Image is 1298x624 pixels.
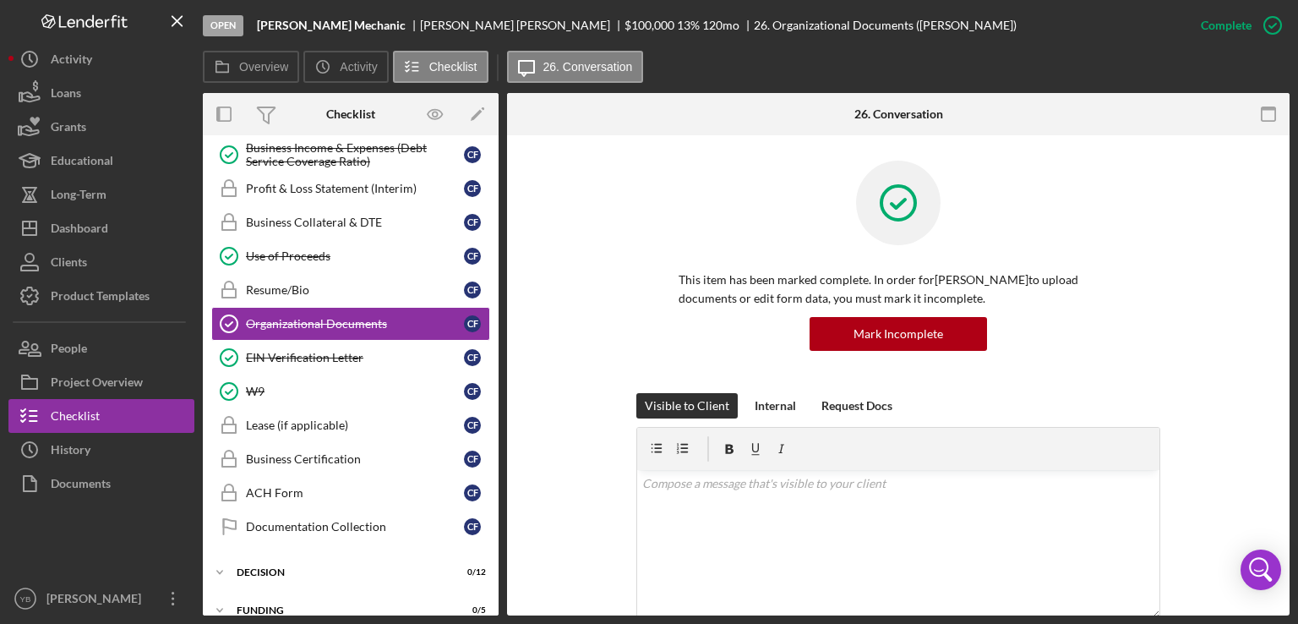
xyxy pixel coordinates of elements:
a: Profit & Loss Statement (Interim)CF [211,172,490,205]
div: Business Income & Expenses (Debt Service Coverage Ratio) [246,141,464,168]
div: ACH Form [246,486,464,500]
div: C F [464,451,481,468]
div: Organizational Documents [246,317,464,331]
div: Lease (if applicable) [246,419,464,432]
div: Profit & Loss Statement (Interim) [246,182,464,195]
a: Documentation CollectionCF [211,510,490,544]
div: Use of Proceeds [246,249,464,263]
button: Complete [1184,8,1290,42]
label: 26. Conversation [543,60,633,74]
div: Request Docs [821,393,892,419]
a: Lease (if applicable)CF [211,408,490,442]
div: 0 / 12 [455,567,486,577]
div: Checklist [51,399,100,437]
text: YB [20,594,31,604]
div: Visible to Client [645,393,729,419]
div: Internal [755,393,796,419]
a: Use of ProceedsCF [211,239,490,273]
a: Business Collateral & DTECF [211,205,490,239]
div: 120 mo [702,19,739,32]
div: Dashboard [51,211,108,249]
div: C F [464,248,481,265]
div: C F [464,282,481,298]
div: C F [464,146,481,163]
div: C F [464,417,481,434]
button: Grants [8,110,194,144]
a: Business CertificationCF [211,442,490,476]
button: Educational [8,144,194,178]
div: People [51,331,87,369]
div: Open Intercom Messenger [1241,550,1281,590]
span: $100,000 [624,18,674,32]
button: Request Docs [813,393,901,419]
div: Educational [51,144,113,182]
div: C F [464,180,481,197]
a: Organizational DocumentsCF [211,307,490,341]
p: This item has been marked complete. In order for [PERSON_NAME] to upload documents or edit form d... [679,271,1118,309]
div: Checklist [326,107,375,121]
div: Product Templates [51,279,150,317]
div: Documentation Collection [246,520,464,534]
a: W9CF [211,375,490,408]
button: Product Templates [8,279,194,313]
button: Internal [746,393,804,419]
div: 0 / 5 [455,605,486,616]
b: [PERSON_NAME] Mechanic [257,19,406,32]
div: Long-Term [51,178,106,216]
button: Mark Incomplete [810,317,987,351]
button: Project Overview [8,365,194,399]
div: Open [203,15,243,36]
button: Clients [8,245,194,279]
div: C F [464,214,481,231]
button: Documents [8,467,194,501]
button: Activity [303,51,388,83]
div: [PERSON_NAME] [42,582,152,620]
a: Resume/BioCF [211,273,490,307]
div: EIN Verification Letter [246,351,464,364]
label: Overview [239,60,288,74]
a: ACH FormCF [211,476,490,510]
button: History [8,433,194,467]
div: C F [464,518,481,535]
div: [PERSON_NAME] [PERSON_NAME] [420,19,624,32]
button: 26. Conversation [507,51,644,83]
button: Checklist [393,51,488,83]
div: Business Certification [246,452,464,466]
div: Mark Incomplete [854,317,943,351]
div: Project Overview [51,365,143,403]
div: Funding [237,605,444,616]
div: C F [464,315,481,332]
a: EIN Verification LetterCF [211,341,490,375]
div: C F [464,484,481,501]
button: Loans [8,76,194,110]
button: Dashboard [8,211,194,245]
label: Checklist [429,60,477,74]
div: Documents [51,467,111,505]
button: Long-Term [8,178,194,211]
div: 13 % [677,19,700,32]
button: Overview [203,51,299,83]
a: Business Income & Expenses (Debt Service Coverage Ratio)CF [211,138,490,172]
div: 26. Conversation [854,107,943,121]
div: Business Collateral & DTE [246,216,464,229]
div: C F [464,383,481,400]
div: Activity [51,42,92,80]
div: Grants [51,110,86,148]
a: Activity [8,42,194,76]
div: W9 [246,385,464,398]
button: People [8,331,194,365]
button: Checklist [8,399,194,433]
div: Decision [237,567,444,577]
